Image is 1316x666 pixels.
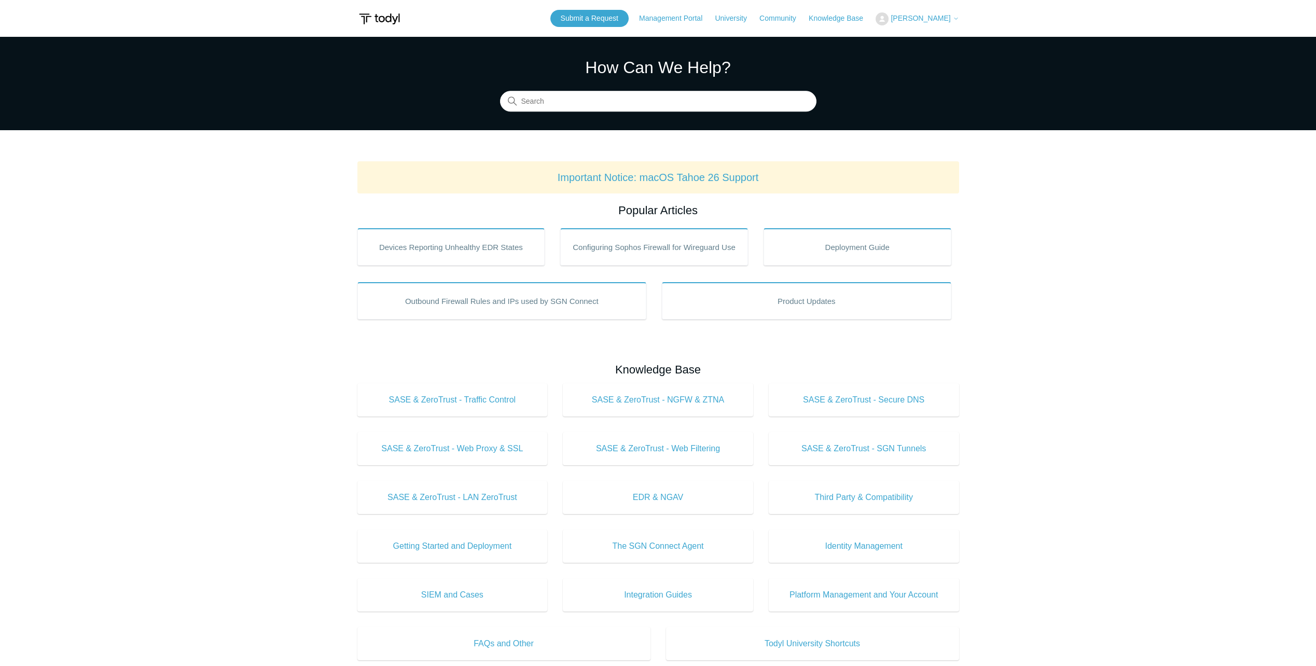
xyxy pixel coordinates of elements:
[578,540,738,552] span: The SGN Connect Agent
[357,228,545,266] a: Devices Reporting Unhealthy EDR States
[563,432,753,465] a: SASE & ZeroTrust - Web Filtering
[563,481,753,514] a: EDR & NGAV
[357,361,959,378] h2: Knowledge Base
[759,13,807,24] a: Community
[373,442,532,455] span: SASE & ZeroTrust - Web Proxy & SSL
[784,491,944,504] span: Third Party & Compatibility
[563,578,753,612] a: Integration Guides
[500,55,816,80] h1: How Can We Help?
[373,540,532,552] span: Getting Started and Deployment
[357,578,548,612] a: SIEM and Cases
[715,13,757,24] a: University
[357,202,959,219] h2: Popular Articles
[769,432,959,465] a: SASE & ZeroTrust - SGN Tunnels
[357,282,647,320] a: Outbound Firewall Rules and IPs used by SGN Connect
[357,530,548,563] a: Getting Started and Deployment
[578,589,738,601] span: Integration Guides
[373,589,532,601] span: SIEM and Cases
[563,530,753,563] a: The SGN Connect Agent
[769,481,959,514] a: Third Party & Compatibility
[809,13,874,24] a: Knowledge Base
[784,589,944,601] span: Platform Management and Your Account
[500,91,816,112] input: Search
[784,394,944,406] span: SASE & ZeroTrust - Secure DNS
[784,540,944,552] span: Identity Management
[578,394,738,406] span: SASE & ZeroTrust - NGFW & ZTNA
[769,578,959,612] a: Platform Management and Your Account
[578,442,738,455] span: SASE & ZeroTrust - Web Filtering
[891,14,950,22] span: [PERSON_NAME]
[662,282,951,320] a: Product Updates
[578,491,738,504] span: EDR & NGAV
[357,383,548,417] a: SASE & ZeroTrust - Traffic Control
[563,383,753,417] a: SASE & ZeroTrust - NGFW & ZTNA
[558,172,759,183] a: Important Notice: macOS Tahoe 26 Support
[769,530,959,563] a: Identity Management
[769,383,959,417] a: SASE & ZeroTrust - Secure DNS
[560,228,748,266] a: Configuring Sophos Firewall for Wireguard Use
[784,442,944,455] span: SASE & ZeroTrust - SGN Tunnels
[682,637,944,650] span: Todyl University Shortcuts
[666,627,959,660] a: Todyl University Shortcuts
[357,627,650,660] a: FAQs and Other
[373,491,532,504] span: SASE & ZeroTrust - LAN ZeroTrust
[373,394,532,406] span: SASE & ZeroTrust - Traffic Control
[876,12,959,25] button: [PERSON_NAME]
[357,481,548,514] a: SASE & ZeroTrust - LAN ZeroTrust
[550,10,629,27] a: Submit a Request
[357,432,548,465] a: SASE & ZeroTrust - Web Proxy & SSL
[357,9,401,29] img: Todyl Support Center Help Center home page
[639,13,713,24] a: Management Portal
[764,228,951,266] a: Deployment Guide
[373,637,635,650] span: FAQs and Other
